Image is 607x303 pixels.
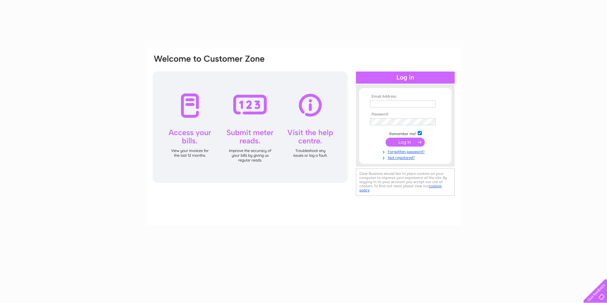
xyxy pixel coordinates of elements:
[368,112,442,117] th: Password:
[386,138,425,147] input: Submit
[368,94,442,99] th: Email Address:
[370,148,442,154] a: Forgotten password?
[356,168,455,196] div: Clear Business would like to place cookies on your computer to improve your experience of the sit...
[370,154,442,160] a: Not registered?
[368,130,442,136] td: Remember me?
[359,184,442,192] a: cookies policy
